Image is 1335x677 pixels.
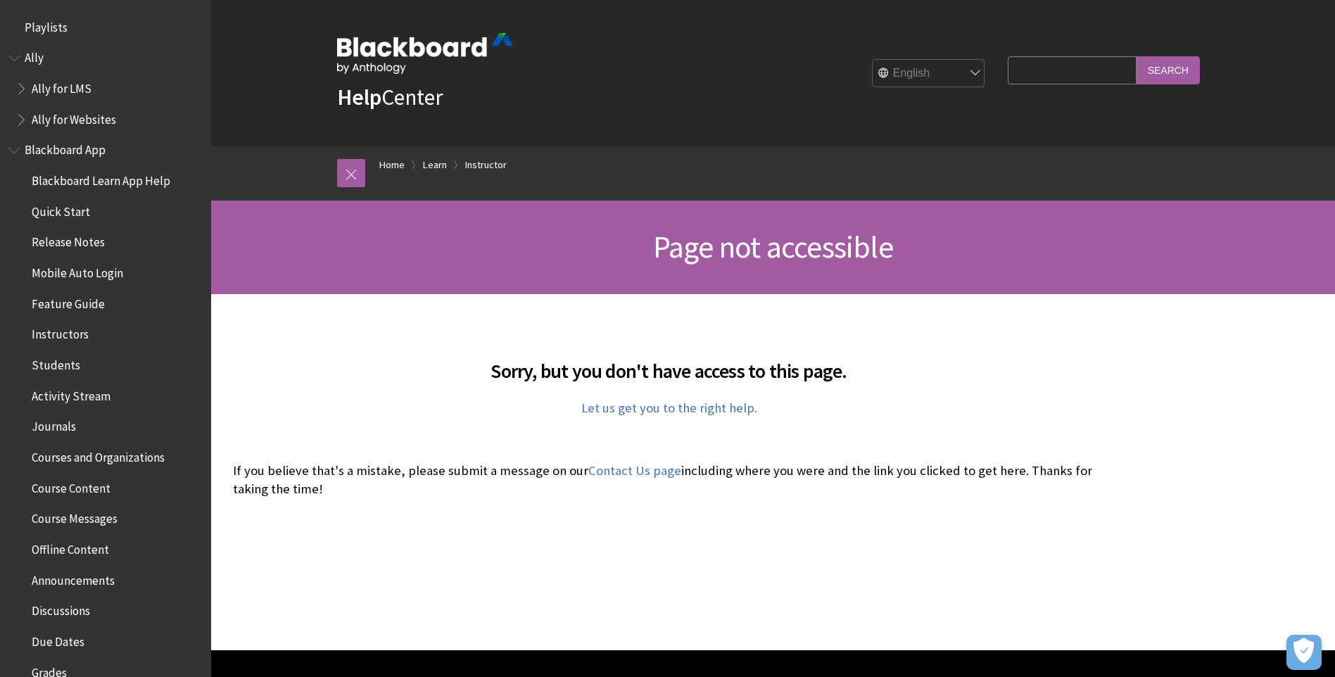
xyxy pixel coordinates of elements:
span: Due Dates [32,630,84,649]
a: Let us get you to the right help. [581,400,757,417]
span: Playlists [25,15,68,34]
nav: Book outline for Playlists [8,15,203,39]
h2: Sorry, but you don't have access to this page. [233,339,1106,386]
a: Instructor [465,156,507,174]
nav: Book outline for Anthology Ally Help [8,46,203,132]
a: Learn [423,156,447,174]
span: Page not accessible [653,227,893,266]
span: Mobile Auto Login [32,261,123,280]
span: Journals [32,415,76,434]
p: If you believe that's a mistake, please submit a message on our including where you were and the ... [233,462,1106,498]
span: Blackboard Learn App Help [32,169,170,188]
span: Courses and Organizations [32,445,165,464]
span: Course Messages [32,507,118,526]
span: Ally [25,46,44,65]
span: Announcements [32,569,115,588]
a: Contact Us page [588,462,681,479]
button: فتح التفضيلات [1286,635,1322,670]
span: Blackboard App [25,139,106,158]
span: Activity Stream [32,384,110,403]
span: Feature Guide [32,292,105,311]
strong: Help [337,83,381,111]
span: Offline Content [32,538,109,557]
span: Ally for Websites [32,108,116,127]
img: Blackboard by Anthology [337,33,513,74]
span: Students [32,353,80,372]
input: Search [1137,56,1200,84]
span: Quick Start [32,200,90,219]
span: Ally for LMS [32,77,91,96]
a: Home [379,156,405,174]
span: Discussions [32,599,90,618]
span: Release Notes [32,231,105,250]
a: HelpCenter [337,83,443,111]
select: Site Language Selector [873,60,985,88]
span: Course Content [32,476,110,495]
span: Instructors [32,323,89,342]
